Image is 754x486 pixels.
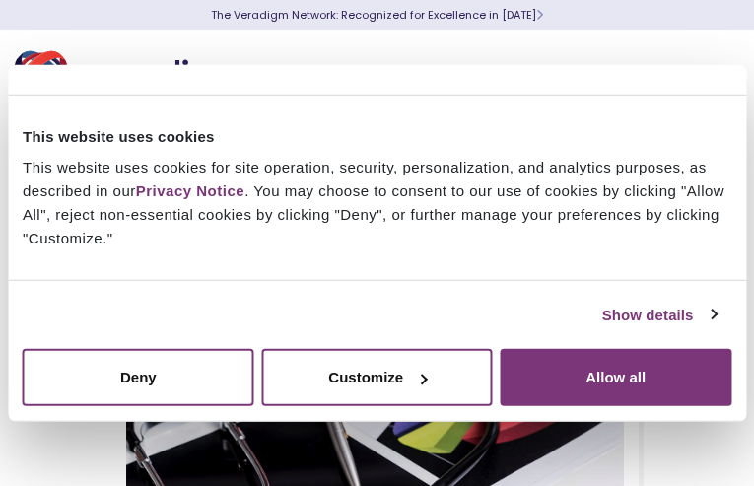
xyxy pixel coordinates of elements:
button: Deny [23,349,254,406]
div: This website uses cookies for site operation, security, personalization, and analytics purposes, ... [23,156,731,250]
a: Show details [602,303,717,326]
a: The Veradigm Network: Recognized for Excellence in [DATE]Learn More [211,7,543,23]
button: Customize [261,349,493,406]
button: Allow all [500,349,731,406]
div: This website uses cookies [23,124,731,148]
a: Privacy Notice [136,182,244,199]
img: Veradigm logo [15,44,251,109]
button: Toggle Navigation Menu [695,51,724,103]
span: Learn More [536,7,543,23]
